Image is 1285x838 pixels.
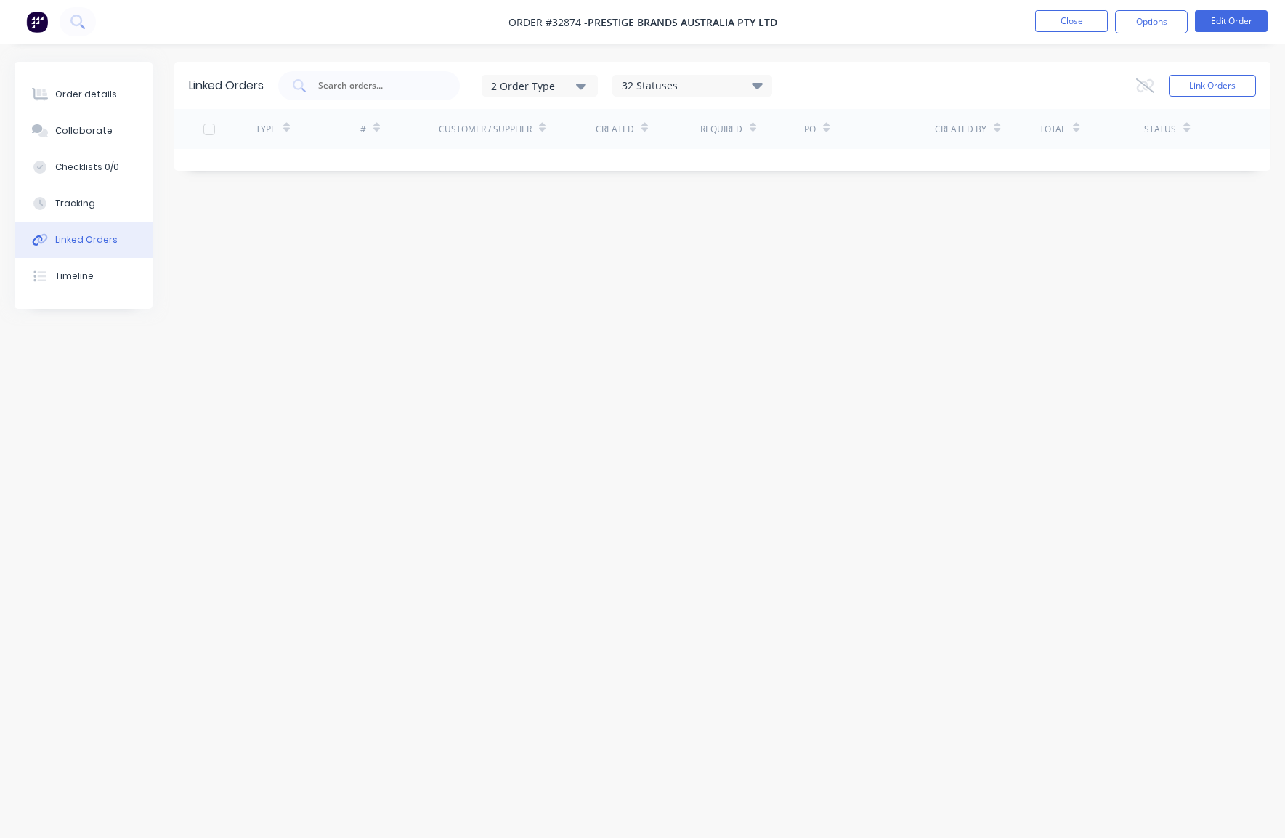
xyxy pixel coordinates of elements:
button: Collaborate [15,113,153,149]
div: Collaborate [55,124,113,137]
div: Linked Orders [189,77,264,94]
div: Timeline [55,270,94,283]
div: PO [804,123,816,136]
span: Prestige Brands Australia Pty Ltd [588,15,777,29]
div: Total [1039,123,1066,136]
div: Linked Orders [55,233,118,246]
div: Required [700,123,742,136]
div: # [360,123,366,136]
button: Close [1035,10,1108,32]
button: Tracking [15,185,153,222]
button: Checklists 0/0 [15,149,153,185]
button: Timeline [15,258,153,294]
div: Status [1144,123,1176,136]
span: Order #32874 - [508,15,588,29]
div: Created By [935,123,986,136]
div: TYPE [256,123,276,136]
div: 2 Order Type [491,78,588,93]
button: Linked Orders [15,222,153,258]
div: Created [596,123,634,136]
button: Order details [15,76,153,113]
img: Factory [26,11,48,33]
button: Link Orders [1169,75,1256,97]
button: Options [1115,10,1188,33]
button: 2 Order Type [482,75,598,97]
div: Checklists 0/0 [55,161,119,174]
div: Order details [55,88,117,101]
div: Customer / Supplier [439,123,532,136]
button: Edit Order [1195,10,1268,32]
div: 32 Statuses [613,78,771,94]
input: Search orders... [317,78,437,93]
div: Tracking [55,197,95,210]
